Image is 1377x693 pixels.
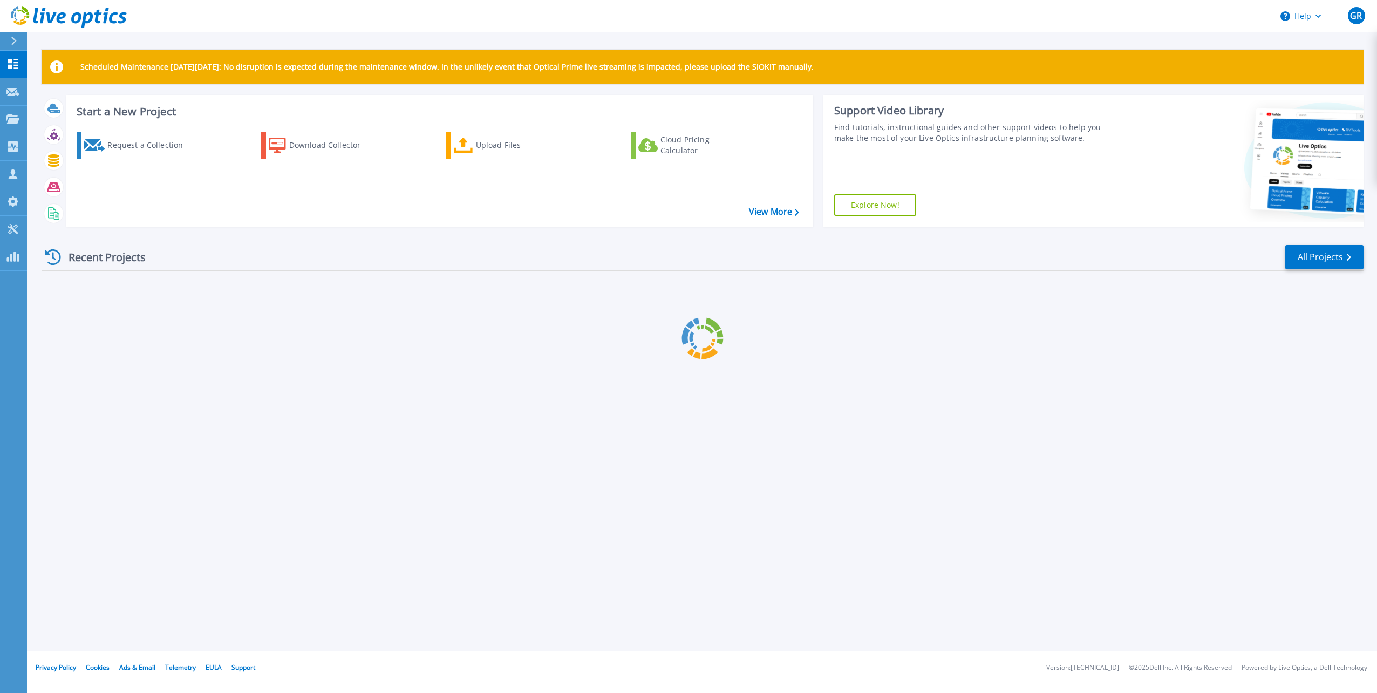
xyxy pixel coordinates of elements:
p: Scheduled Maintenance [DATE][DATE]: No disruption is expected during the maintenance window. In t... [80,63,814,71]
a: Telemetry [165,663,196,672]
a: Cookies [86,663,110,672]
a: Download Collector [261,132,381,159]
li: © 2025 Dell Inc. All Rights Reserved [1129,664,1232,671]
a: Upload Files [446,132,567,159]
div: Download Collector [289,134,376,156]
div: Recent Projects [42,244,160,270]
div: Support Video Library [834,104,1113,118]
a: Support [231,663,255,672]
a: EULA [206,663,222,672]
h3: Start a New Project [77,106,799,118]
a: Cloud Pricing Calculator [631,132,751,159]
a: Explore Now! [834,194,916,216]
a: Ads & Email [119,663,155,672]
div: Find tutorials, instructional guides and other support videos to help you make the most of your L... [834,122,1113,144]
a: Privacy Policy [36,663,76,672]
a: All Projects [1285,245,1364,269]
li: Powered by Live Optics, a Dell Technology [1242,664,1367,671]
div: Request a Collection [107,134,194,156]
div: Upload Files [476,134,562,156]
li: Version: [TECHNICAL_ID] [1046,664,1119,671]
div: Cloud Pricing Calculator [660,134,747,156]
a: Request a Collection [77,132,197,159]
span: GR [1350,11,1362,20]
a: View More [749,207,799,217]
